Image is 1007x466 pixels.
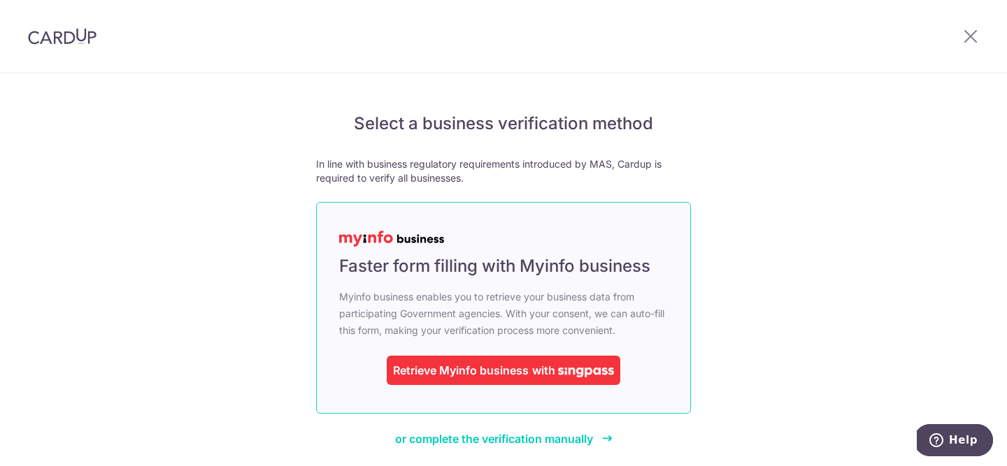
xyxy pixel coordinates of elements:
[339,255,650,277] span: Faster form filling with Myinfo business
[532,363,555,377] span: with
[316,112,691,135] h5: Select a business verification method
[339,231,444,247] img: MyInfoLogo
[395,432,593,446] span: or complete the verification manually
[339,289,668,339] span: Myinfo business enables you to retrieve your business data from participating Government agencies...
[32,10,61,22] span: Help
[917,424,993,459] iframe: Opens a widget where you can find more information
[393,362,529,379] div: Retrieve Myinfo business
[316,202,691,414] a: Faster form filling with Myinfo business Myinfo business enables you to retrieve your business da...
[316,157,691,185] p: In line with business regulatory requirements introduced by MAS, Cardup is required to verify all...
[28,28,97,45] img: CardUp
[558,367,614,377] img: singpass
[395,430,613,447] a: or complete the verification manually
